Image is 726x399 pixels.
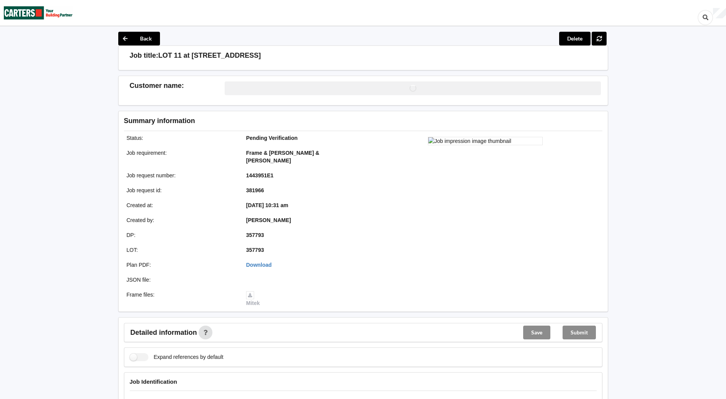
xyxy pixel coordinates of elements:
b: 357793 [246,232,264,238]
b: Pending Verification [246,135,298,141]
div: JSON file : [121,276,241,284]
a: Mitek [246,292,260,306]
h3: Summary information [124,117,480,125]
div: LOT : [121,246,241,254]
div: Created by : [121,216,241,224]
a: Download [246,262,272,268]
h3: Customer name : [130,81,225,90]
div: Created at : [121,201,241,209]
b: [DATE] 10:31 am [246,202,288,208]
div: User Profile [713,8,726,19]
b: 357793 [246,247,264,253]
h3: LOT 11 at [STREET_ADDRESS] [158,51,261,60]
button: Delete [559,32,591,45]
img: Job impression image thumbnail [428,137,543,145]
div: Job request id : [121,187,241,194]
div: Job request number : [121,172,241,179]
div: Status : [121,134,241,142]
h4: Job Identification [130,378,597,385]
label: Expand references by default [130,353,224,361]
div: Job requirement : [121,149,241,164]
div: DP : [121,231,241,239]
b: Frame & [PERSON_NAME] & [PERSON_NAME] [246,150,319,164]
h3: Job title: [130,51,158,60]
button: Back [118,32,160,45]
b: 381966 [246,187,264,193]
img: Carters [4,0,73,25]
div: Frame files : [121,291,241,307]
div: Plan PDF : [121,261,241,269]
span: Detailed information [131,329,197,336]
b: 1443951E1 [246,172,274,178]
b: [PERSON_NAME] [246,217,291,223]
